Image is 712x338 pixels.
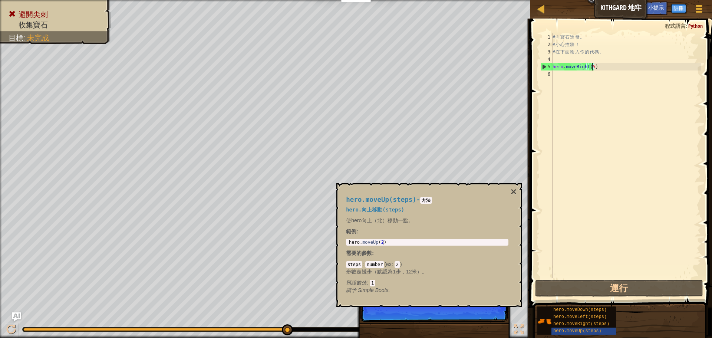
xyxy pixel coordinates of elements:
div: 2 [540,41,553,48]
span: hero.moveUp(steps) [346,196,416,203]
strong: : [346,229,358,234]
h4: - [346,196,508,203]
button: Ctrl + P: Play [4,323,19,338]
code: steps [346,261,362,268]
img: portrait.png [537,314,551,328]
code: 方法 [420,197,432,204]
span: : [362,261,365,267]
div: 6 [540,70,553,78]
span: 小提示 [648,4,664,11]
span: : [372,250,374,256]
span: hero.向上移動(steps) [346,207,404,213]
span: 賦予 [346,287,358,293]
code: number [365,261,384,268]
p: 步數走幾步（默認為1步，12米）。 [346,268,508,275]
button: 運行 [535,280,703,297]
p: 使hero向上（北）移動一點。 [346,217,508,224]
span: 範例 [346,229,356,234]
code: 2 [395,261,400,268]
div: 4 [540,56,553,63]
span: 未完成 [27,34,49,42]
span: 預設數值 [346,280,367,286]
span: : [367,280,370,286]
span: : [23,34,27,42]
code: 1 [370,280,375,286]
li: 收集寶石 [9,20,103,30]
span: 避開尖刺 [19,10,47,19]
div: 1 [540,33,553,41]
div: 3 [540,48,553,56]
button: Ask AI [624,1,645,15]
button: 註冊 [671,4,686,13]
button: × [511,187,517,197]
em: Simple Boots. [346,287,390,293]
button: Ask AI [12,312,21,321]
span: hero.moveRight(steps) [553,321,609,326]
button: 顯示遊戲選單 [690,1,708,19]
div: ( ) [346,260,508,286]
span: : [392,261,395,267]
span: 程式語言 [665,22,686,29]
span: hero.moveUp(steps) [553,328,601,334]
span: 收集寶石 [19,21,47,29]
span: ex [386,261,392,267]
span: Python [688,22,703,29]
div: 5 [541,63,553,70]
span: hero.moveLeft(steps) [553,314,607,319]
span: 需要的參數 [346,250,372,256]
li: 避開尖刺 [9,9,103,20]
button: 切換全螢幕 [511,323,526,338]
span: hero.moveDown(steps) [553,307,607,312]
span: Ask AI [628,4,641,11]
span: 目標 [9,34,23,42]
span: : [686,22,688,29]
